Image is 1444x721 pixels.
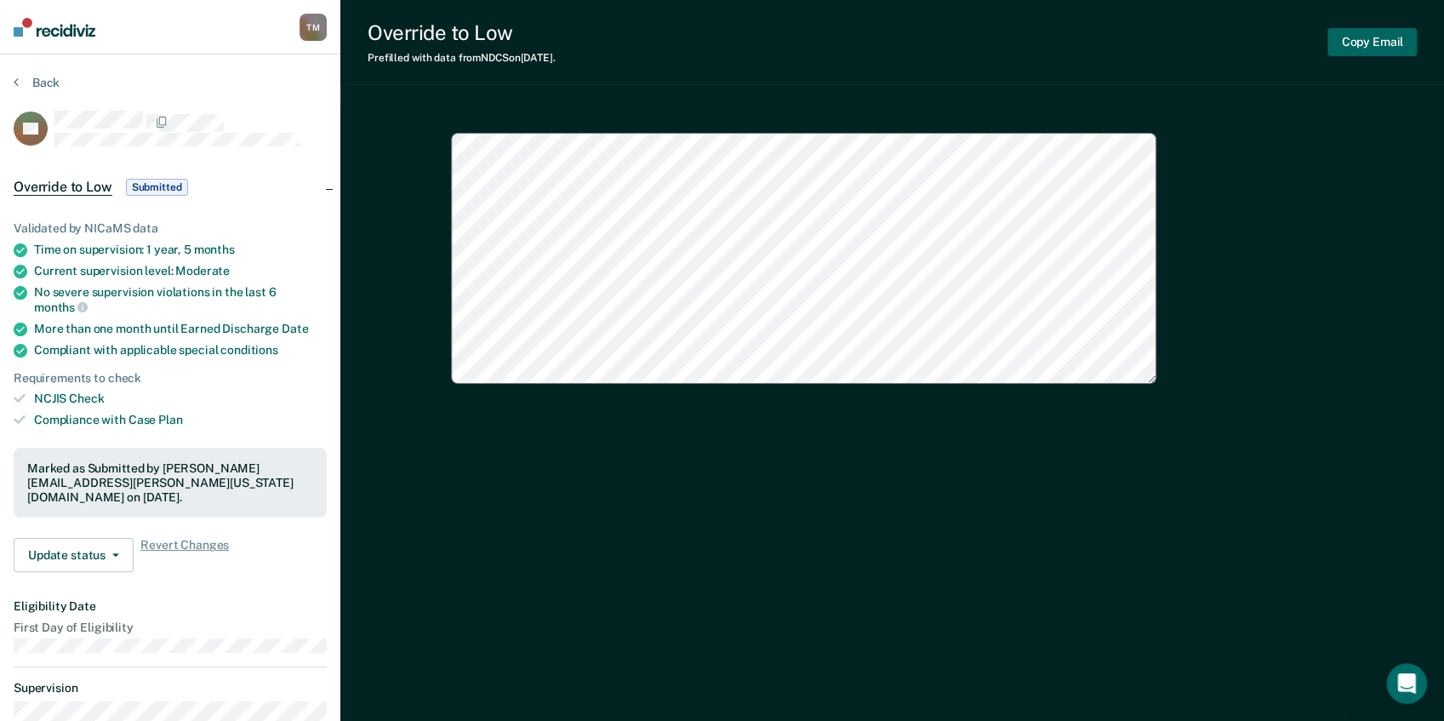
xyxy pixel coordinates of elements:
div: No severe supervision violations in the last 6 [34,285,327,314]
button: Home [266,7,299,39]
span: months [34,300,88,314]
img: Profile image for Rajan [35,119,62,146]
span: Revert Changes [140,538,229,572]
div: More than one month until Earned Discharge [34,322,327,336]
span: Date [282,322,308,335]
span: Rajan [76,126,107,139]
span: Check [69,392,104,405]
span: Submitted [126,179,188,196]
button: Gif picker [54,558,67,571]
button: Upload attachment [81,558,94,571]
div: Prefilled with data from NDCS on [DATE] . [368,52,556,64]
div: Validated by NICaMS data [14,221,327,236]
button: go back [11,7,43,39]
span: Override to Low [14,179,112,196]
button: Update status [14,538,134,572]
p: Active in the last 15m [83,21,204,38]
div: Rajan says… [14,98,327,273]
div: Marked as Submitted by [PERSON_NAME][EMAIL_ADDRESS][PERSON_NAME][US_STATE][DOMAIN_NAME] on [DATE]. [27,461,313,504]
div: T M [300,14,327,41]
dt: Eligibility Date [14,599,327,614]
div: Requirements to check [14,371,327,386]
div: Time on supervision: 1 year, 5 [34,243,327,257]
div: Compliance with Case [34,413,327,427]
span: Moderate [175,264,230,278]
dt: First Day of Eligibility [14,621,327,635]
div: Current supervision level: [34,264,327,278]
textarea: Message… [14,522,326,551]
iframe: Intercom live chat [1386,663,1427,704]
h1: Rajan [83,9,120,21]
button: Copy Email [1327,28,1417,56]
button: Back [14,75,60,90]
div: Compliant with applicable special [34,343,327,358]
div: Close [299,7,329,37]
button: Start recording [108,558,122,571]
dt: Supervision [14,681,327,695]
button: Emoji picker [26,558,40,571]
img: Recidiviz [14,18,95,37]
span: from Recidiviz [107,126,185,139]
span: conditions [220,343,278,357]
div: Override to Low [368,20,556,45]
div: Profile image for RajanRajanfrom RecidivizDid you know about the Snooze feature?When you mark a c... [14,98,327,253]
span: Plan [158,413,182,426]
img: Profile image for Rajan [49,9,76,37]
span: months [194,243,235,256]
b: Did you know about the Snooze feature? [35,161,248,192]
button: TM [300,14,327,41]
div: NCJIS [34,392,327,406]
button: Send a message… [292,551,319,578]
